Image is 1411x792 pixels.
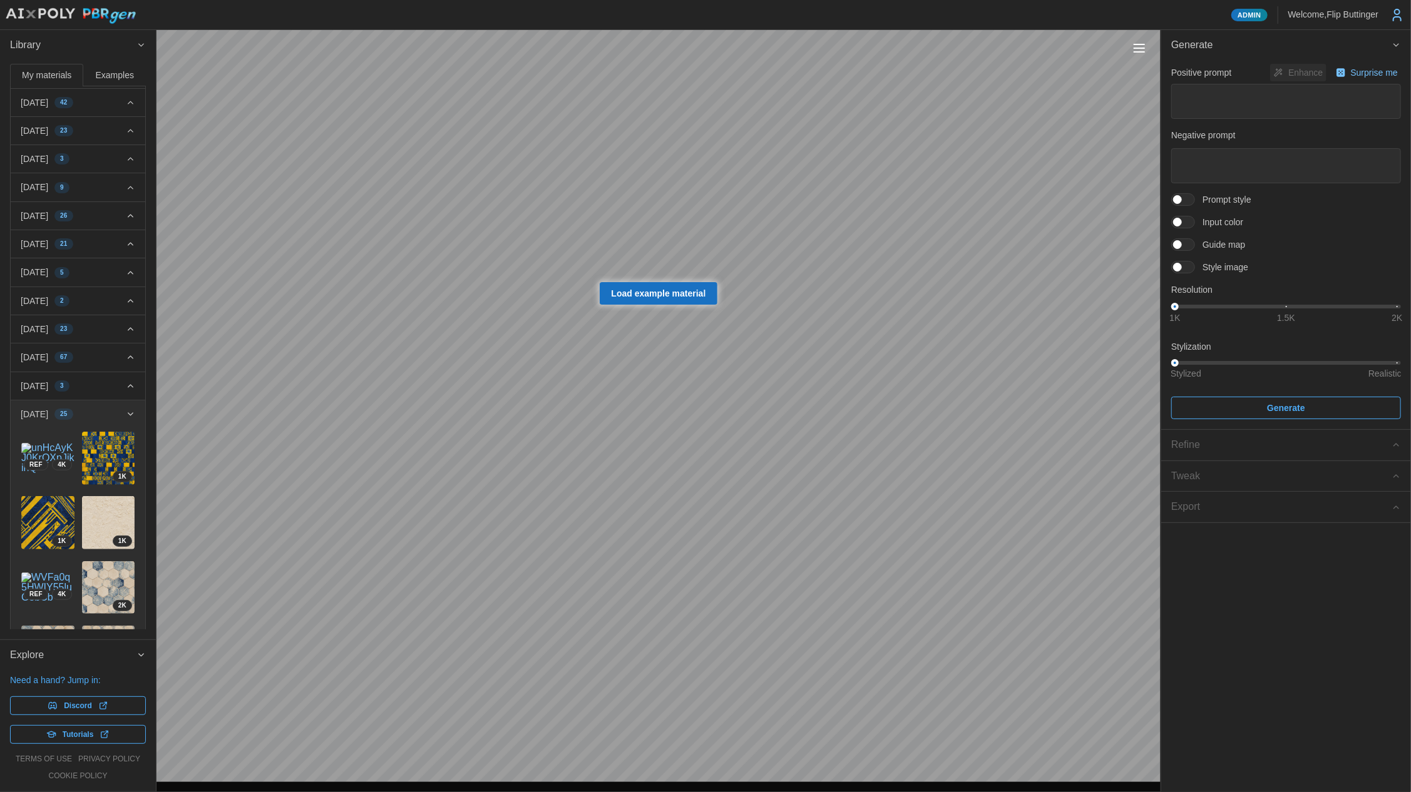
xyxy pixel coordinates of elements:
[10,30,136,61] span: Library
[82,561,135,614] img: DK42JQYWZTYm2NpdTjtv
[1171,437,1392,453] div: Refine
[60,98,68,108] span: 42
[60,268,64,278] span: 5
[64,697,92,714] span: Discord
[21,153,48,165] p: [DATE]
[29,589,43,599] span: REF
[1171,129,1401,141] p: Negative prompt
[11,202,145,230] button: [DATE]26
[1195,216,1243,228] span: Input color
[1351,66,1400,79] p: Surprise me
[11,287,145,315] button: [DATE]2
[60,126,68,136] span: 23
[16,754,72,764] a: terms of use
[78,754,140,764] a: privacy policy
[1267,397,1305,419] span: Generate
[1171,283,1401,296] p: Resolution
[82,432,135,485] img: HGqdlYMN7liDSrQBZJpx
[10,725,146,744] a: Tutorials
[1161,61,1411,429] div: Generate
[60,211,68,221] span: 26
[21,323,48,335] p: [DATE]
[81,561,136,615] a: DK42JQYWZTYm2NpdTjtv2K
[1171,66,1231,79] p: Positive prompt
[21,351,48,363] p: [DATE]
[21,443,74,473] img: unHcAyKJ0KrQXpJjkihQ
[60,324,68,334] span: 23
[1171,492,1392,522] span: Export
[21,295,48,307] p: [DATE]
[1288,66,1325,79] p: Enhance
[11,89,145,116] button: [DATE]42
[10,640,136,671] span: Explore
[1161,430,1411,460] button: Refine
[11,117,145,145] button: [DATE]23
[5,8,136,24] img: AIxPoly PBRgen
[21,124,48,137] p: [DATE]
[1171,30,1392,61] span: Generate
[21,408,48,420] p: [DATE]
[1161,461,1411,492] button: Tweak
[10,696,146,715] a: Discord
[21,380,48,392] p: [DATE]
[60,154,64,164] span: 3
[21,238,48,250] p: [DATE]
[22,71,71,79] span: My materials
[58,536,66,546] span: 1 K
[1195,193,1251,206] span: Prompt style
[21,266,48,278] p: [DATE]
[82,626,135,679] img: RZuDyYV9En4hMUH9ythu
[1288,8,1378,21] p: Welcome, Flip Buttinger
[11,400,145,428] button: [DATE]25
[21,495,75,550] a: cw1Frsu7RfJcSJXSk3QD1K
[58,589,66,599] span: 4 K
[600,282,718,305] a: Load example material
[21,496,74,549] img: cw1Frsu7RfJcSJXSk3QD
[48,771,107,781] a: cookie policy
[10,674,146,686] p: Need a hand? Jump in:
[81,495,136,550] a: CaHYK0WRPPwyvJITUeNf1K
[21,572,74,602] img: WVFa0q5HWIY55luG5bCb
[60,352,68,362] span: 67
[1270,64,1326,81] button: Enhance
[21,210,48,222] p: [DATE]
[1171,340,1401,353] p: Stylization
[81,431,136,485] a: HGqdlYMN7liDSrQBZJpx1K
[63,726,94,743] span: Tutorials
[60,239,68,249] span: 21
[21,625,75,679] a: YjJ6V9KeQLsvqEQqRhUH2K
[11,315,145,343] button: [DATE]23
[21,626,74,679] img: YjJ6V9KeQLsvqEQqRhUH
[118,472,126,482] span: 1 K
[1171,397,1401,419] button: Generate
[11,230,145,258] button: [DATE]21
[118,601,126,611] span: 2 K
[21,431,75,485] a: unHcAyKJ0KrQXpJjkihQ4KREF
[21,96,48,109] p: [DATE]
[58,460,66,470] span: 4 K
[1238,9,1261,21] span: Admin
[21,561,75,615] a: WVFa0q5HWIY55luG5bCb4KREF
[96,71,134,79] span: Examples
[1131,39,1148,57] button: Toggle viewport controls
[1161,30,1411,61] button: Generate
[82,496,135,549] img: CaHYK0WRPPwyvJITUeNf
[11,372,145,400] button: [DATE]3
[1161,492,1411,522] button: Export
[81,625,136,679] a: RZuDyYV9En4hMUH9ythu2K
[1195,238,1245,251] span: Guide map
[11,258,145,286] button: [DATE]5
[21,181,48,193] p: [DATE]
[118,536,126,546] span: 1 K
[11,173,145,201] button: [DATE]9
[60,296,64,306] span: 2
[11,145,145,173] button: [DATE]3
[1333,64,1401,81] button: Surprise me
[60,183,64,193] span: 9
[60,409,68,419] span: 25
[60,381,64,391] span: 3
[1195,261,1248,273] span: Style image
[1171,461,1392,492] span: Tweak
[11,343,145,371] button: [DATE]67
[612,283,706,304] span: Load example material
